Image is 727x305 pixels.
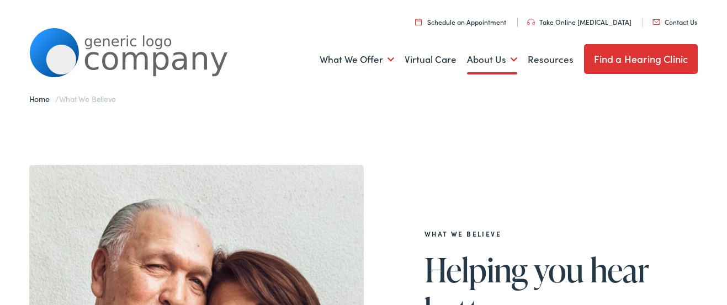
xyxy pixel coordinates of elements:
[467,39,517,80] a: About Us
[320,39,394,80] a: What We Offer
[405,39,457,80] a: Virtual Care
[534,252,583,288] span: you
[528,39,574,80] a: Resources
[415,18,422,25] img: utility icon
[527,17,632,26] a: Take Online [MEDICAL_DATA]
[652,17,697,26] a: Contact Us
[415,17,506,26] a: Schedule an Appointment
[590,252,649,288] span: hear
[424,230,689,238] h2: What We Believe
[424,252,528,288] span: Helping
[584,44,698,74] a: Find a Hearing Clinic
[652,19,660,25] img: utility icon
[527,19,535,25] img: utility icon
